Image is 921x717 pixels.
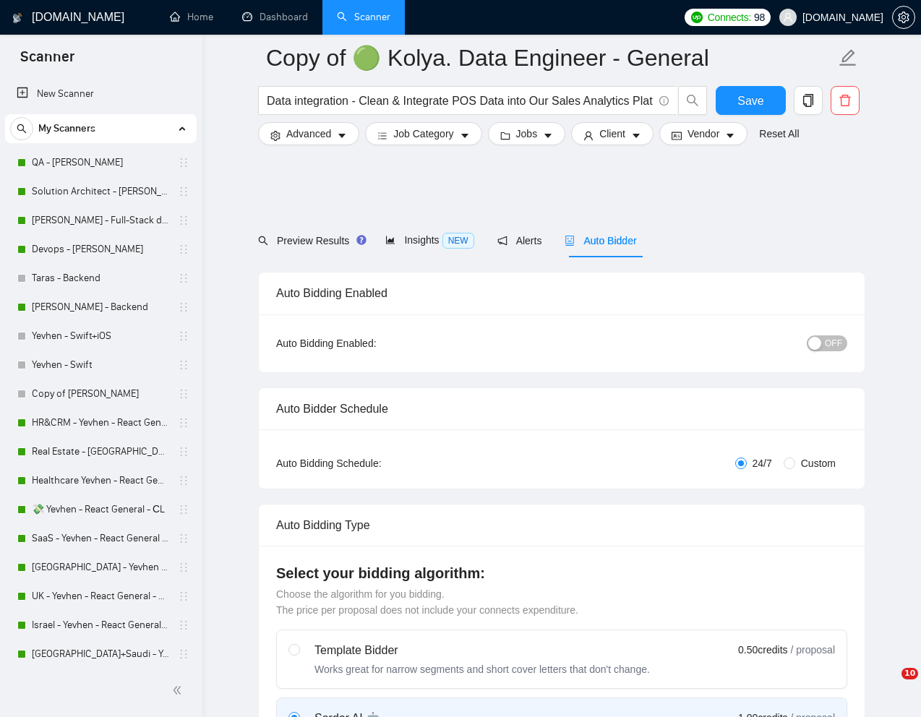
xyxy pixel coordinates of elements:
input: Scanner name... [266,40,836,76]
span: caret-down [543,130,553,141]
span: search [11,124,33,134]
a: Real Estate - [GEOGRAPHIC_DATA] - React General - СL [32,437,169,466]
span: setting [270,130,280,141]
a: 💸 Yevhen - React General - СL [32,495,169,524]
a: dashboardDashboard [242,11,308,23]
span: edit [839,48,857,67]
button: search [678,86,707,115]
iframe: Intercom live chat [872,668,907,703]
span: 0.50 credits [738,642,787,658]
span: 24/7 [747,455,778,471]
span: Choose the algorithm for you bidding. The price per proposal does not include your connects expen... [276,588,578,616]
span: holder [178,533,189,544]
span: Connects: [708,9,751,25]
span: setting [893,12,914,23]
img: upwork-logo.png [691,12,703,23]
span: Custom [795,455,841,471]
span: holder [178,301,189,313]
div: Auto Bidding Type [276,505,847,546]
span: holder [178,272,189,284]
span: Client [599,126,625,142]
span: 98 [754,9,765,25]
span: holder [178,504,189,515]
a: searchScanner [337,11,390,23]
button: setting [892,6,915,29]
span: Save [737,92,763,110]
img: logo [12,7,22,30]
span: holder [178,330,189,342]
span: NEW [442,233,474,249]
a: Yevhen - Swift [32,351,169,379]
a: [PERSON_NAME] - Backend [32,293,169,322]
span: robot [565,236,575,246]
a: New Scanner [17,80,185,108]
span: holder [178,475,189,486]
button: barsJob Categorycaret-down [365,122,481,145]
span: info-circle [659,96,669,106]
a: SaaS - Yevhen - React General - СL [32,524,169,553]
span: notification [497,236,507,246]
span: bars [377,130,387,141]
span: idcard [672,130,682,141]
div: Auto Bidding Schedule: [276,455,466,471]
a: [GEOGRAPHIC_DATA] - Yevhen - React General - СL [32,553,169,582]
button: userClientcaret-down [571,122,654,145]
span: holder [178,417,189,429]
span: caret-down [460,130,470,141]
h4: Select your bidding algorithm: [276,563,847,583]
span: search [679,94,706,107]
span: My Scanners [38,114,95,143]
button: idcardVendorcaret-down [659,122,747,145]
div: Works great for narrow segments and short cover letters that don't change. [314,662,650,677]
span: user [583,130,594,141]
span: holder [178,244,189,255]
span: holder [178,388,189,400]
a: Israel - Yevhen - React General - СL [32,611,169,640]
span: Job Category [393,126,453,142]
button: folderJobscaret-down [488,122,566,145]
li: New Scanner [5,80,197,108]
a: HR&CRM - Yevhen - React General - СL [32,408,169,437]
span: Alerts [497,235,542,246]
span: folder [500,130,510,141]
a: setting [892,12,915,23]
span: OFF [825,335,842,351]
span: Advanced [286,126,331,142]
span: Jobs [516,126,538,142]
a: homeHome [170,11,213,23]
div: Tooltip anchor [355,233,368,246]
button: copy [794,86,823,115]
button: search [10,117,33,140]
span: area-chart [385,235,395,245]
span: 10 [901,668,918,679]
a: Solution Architect - [PERSON_NAME] [32,177,169,206]
span: delete [831,94,859,107]
span: Vendor [687,126,719,142]
span: search [258,236,268,246]
button: delete [831,86,860,115]
span: double-left [172,683,187,697]
span: holder [178,619,189,631]
a: [PERSON_NAME] - Full-Stack dev [32,206,169,235]
span: holder [178,359,189,371]
span: holder [178,446,189,458]
span: Preview Results [258,235,362,246]
span: caret-down [631,130,641,141]
button: settingAdvancedcaret-down [258,122,359,145]
div: Auto Bidding Enabled [276,272,847,314]
a: [GEOGRAPHIC_DATA]+Saudi - Yevhen - React General - СL [32,640,169,669]
a: Taras - Backend [32,264,169,293]
div: Auto Bidder Schedule [276,388,847,429]
span: holder [178,562,189,573]
a: Healthcare Yevhen - React General - СL [32,466,169,495]
span: / proposal [791,643,835,657]
input: Search Freelance Jobs... [267,92,653,110]
span: Auto Bidder [565,235,636,246]
span: copy [794,94,822,107]
a: Copy of [PERSON_NAME] [32,379,169,408]
div: Auto Bidding Enabled: [276,335,466,351]
span: holder [178,648,189,660]
span: holder [178,157,189,168]
span: Scanner [9,46,86,77]
span: caret-down [337,130,347,141]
